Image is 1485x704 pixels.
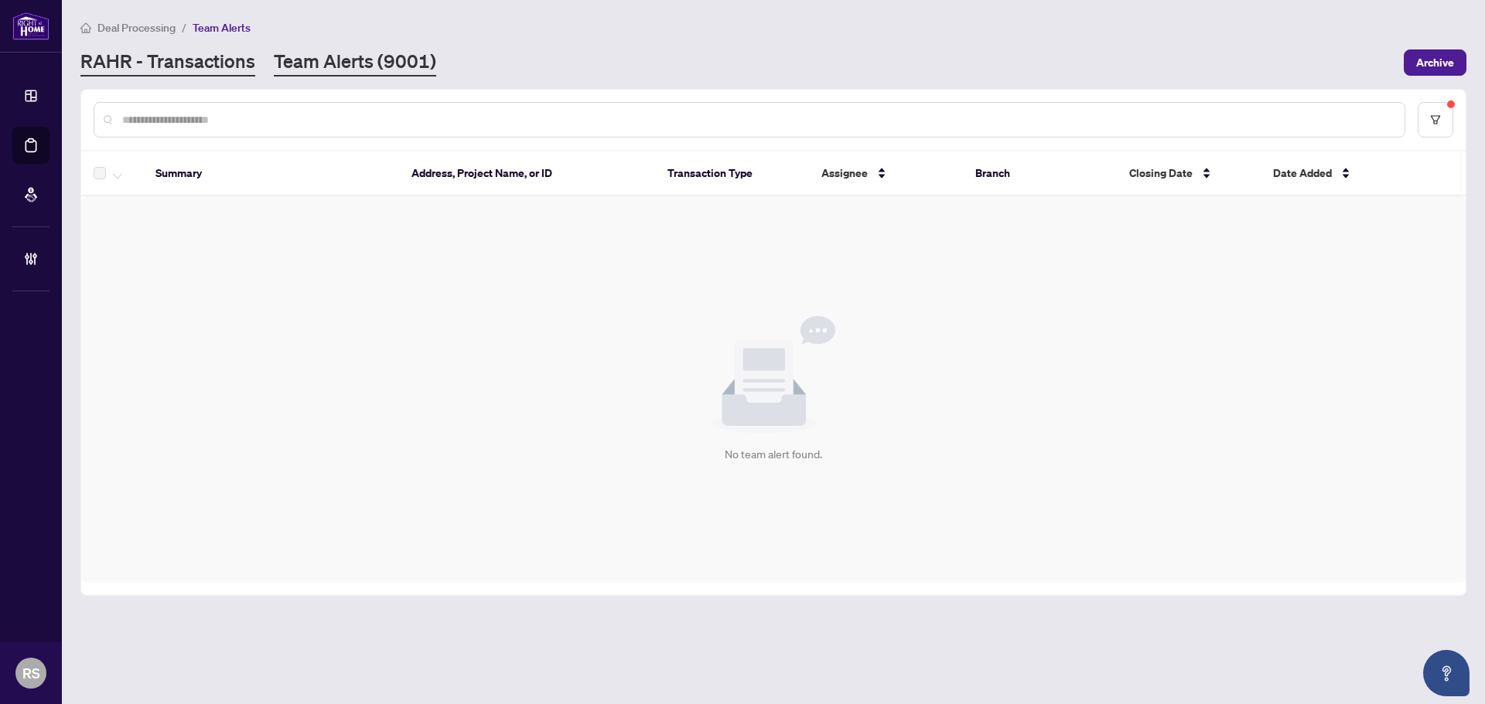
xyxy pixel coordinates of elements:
[1423,650,1470,696] button: Open asap
[274,49,436,77] a: Team Alerts (9001)
[1129,165,1193,182] span: Closing Date
[1418,102,1453,138] button: filter
[22,662,40,684] span: RS
[1117,151,1261,196] th: Closing Date
[963,151,1117,196] th: Branch
[1416,50,1454,75] span: Archive
[80,49,255,77] a: RAHR - Transactions
[725,446,822,463] div: No team alert found.
[1273,165,1332,182] span: Date Added
[399,151,655,196] th: Address, Project Name, or ID
[80,22,91,33] span: home
[12,12,49,40] img: logo
[1261,151,1446,196] th: Date Added
[712,316,835,434] img: Null State Icon
[809,151,963,196] th: Assignee
[821,165,868,182] span: Assignee
[1404,49,1466,76] button: Archive
[193,21,251,35] span: Team Alerts
[655,151,809,196] th: Transaction Type
[97,21,176,35] span: Deal Processing
[182,19,186,36] li: /
[1430,114,1441,125] span: filter
[143,151,399,196] th: Summary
